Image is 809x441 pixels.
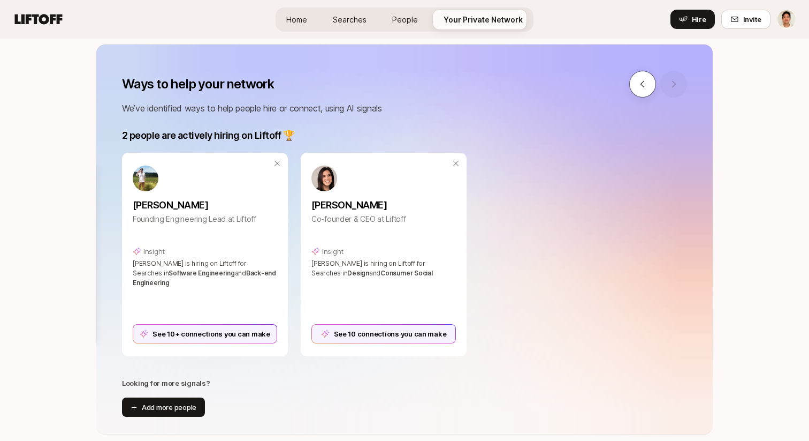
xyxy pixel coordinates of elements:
[311,191,456,213] a: [PERSON_NAME]
[122,398,205,417] button: Add more people
[286,14,307,25] span: Home
[311,213,456,226] p: Co-founder & CEO at Liftoff
[333,14,367,25] span: Searches
[692,14,706,25] span: Hire
[311,198,456,213] p: [PERSON_NAME]
[384,10,426,29] a: People
[392,14,418,25] span: People
[670,10,715,29] button: Hire
[743,14,761,25] span: Invite
[122,128,295,143] p: 2 people are actively hiring on Liftoff 🏆
[311,166,337,191] img: 71d7b91d_d7cb_43b4_a7ea_a9b2f2cc6e03.jpg
[278,10,316,29] a: Home
[322,246,344,257] p: Insight
[721,10,770,29] button: Invite
[369,269,380,277] span: and
[133,166,158,191] img: 23676b67_9673_43bb_8dff_2aeac9933bfb.jpg
[380,269,432,277] span: Consumer Social
[133,198,277,213] p: [PERSON_NAME]
[169,269,234,277] span: Software Engineering
[143,246,165,257] p: Insight
[435,10,531,29] a: Your Private Network
[122,77,274,92] p: Ways to help your network
[133,213,277,226] p: Founding Engineering Lead at Liftoff
[347,269,369,277] span: Design
[444,14,523,25] span: Your Private Network
[122,378,210,388] p: Looking for more signals?
[235,269,246,277] span: and
[311,259,425,277] span: [PERSON_NAME] is hiring on Liftoff for Searches in
[324,10,375,29] a: Searches
[133,191,277,213] a: [PERSON_NAME]
[777,10,796,29] button: Jeremy Chen
[777,10,796,28] img: Jeremy Chen
[122,101,687,115] p: We’ve identified ways to help people hire or connect, using AI signals
[133,259,247,277] span: [PERSON_NAME] is hiring on Liftoff for Searches in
